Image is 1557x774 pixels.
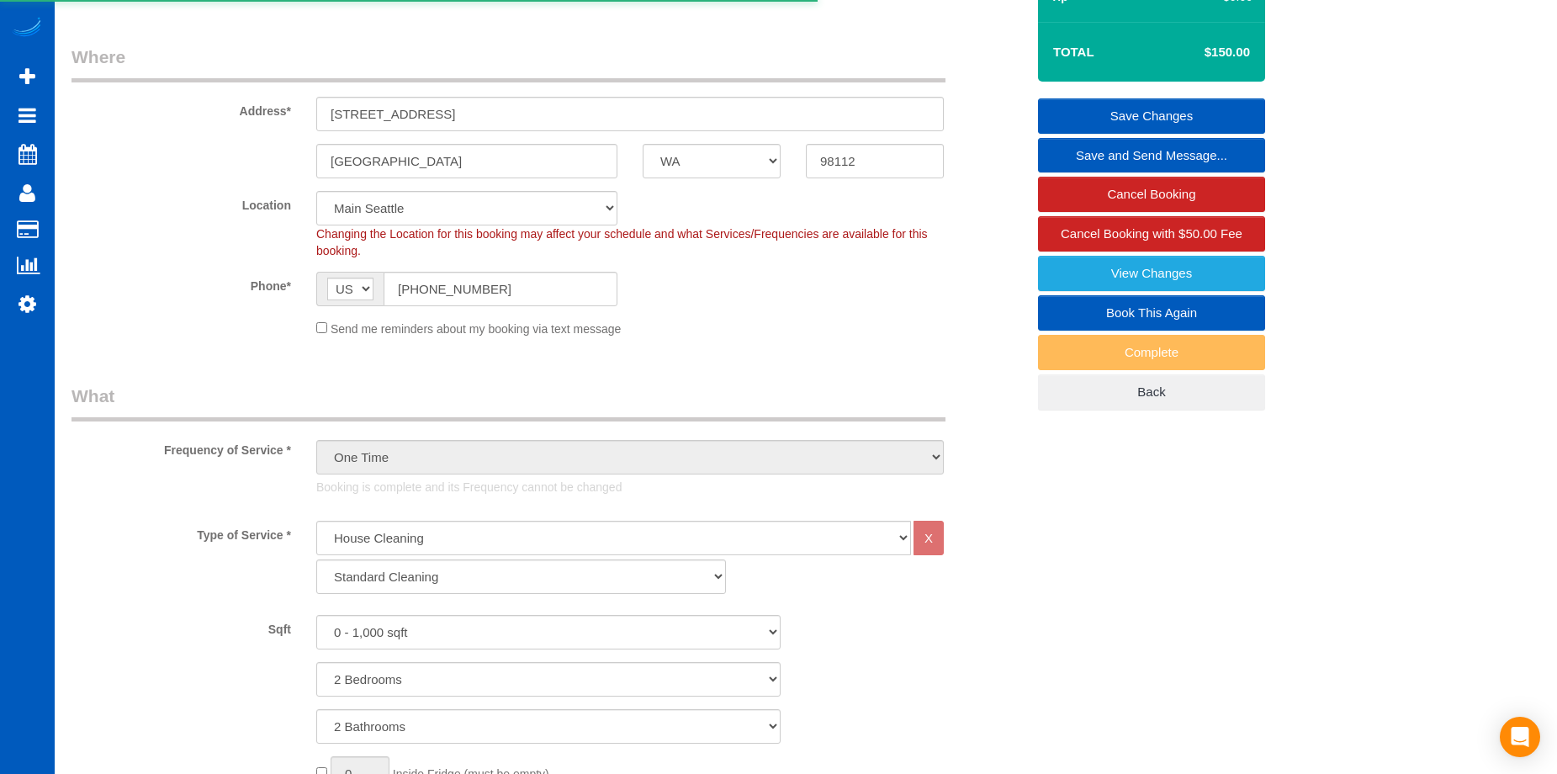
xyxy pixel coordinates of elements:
legend: What [71,384,945,421]
a: Save and Send Message... [1038,138,1265,173]
label: Phone* [59,272,304,294]
label: Address* [59,97,304,119]
label: Frequency of Service * [59,436,304,459]
a: Save Changes [1038,98,1265,134]
img: Automaid Logo [10,17,44,40]
span: Changing the Location for this booking may affect your schedule and what Services/Frequencies are... [316,227,928,257]
a: Back [1038,374,1265,410]
input: City* [316,144,617,178]
span: Cancel Booking with $50.00 Fee [1061,226,1242,241]
label: Sqft [59,615,304,638]
div: Open Intercom Messenger [1500,717,1540,757]
input: Phone* [384,272,617,306]
a: Cancel Booking with $50.00 Fee [1038,216,1265,252]
strong: Total [1053,45,1094,59]
label: Type of Service * [59,521,304,543]
h4: $150.00 [1154,45,1250,60]
legend: Where [71,45,945,82]
span: Send me reminders about my booking via text message [331,322,622,336]
a: View Changes [1038,256,1265,291]
label: Location [59,191,304,214]
input: Zip Code* [806,144,944,178]
a: Book This Again [1038,295,1265,331]
p: Booking is complete and its Frequency cannot be changed [316,479,944,496]
a: Cancel Booking [1038,177,1265,212]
